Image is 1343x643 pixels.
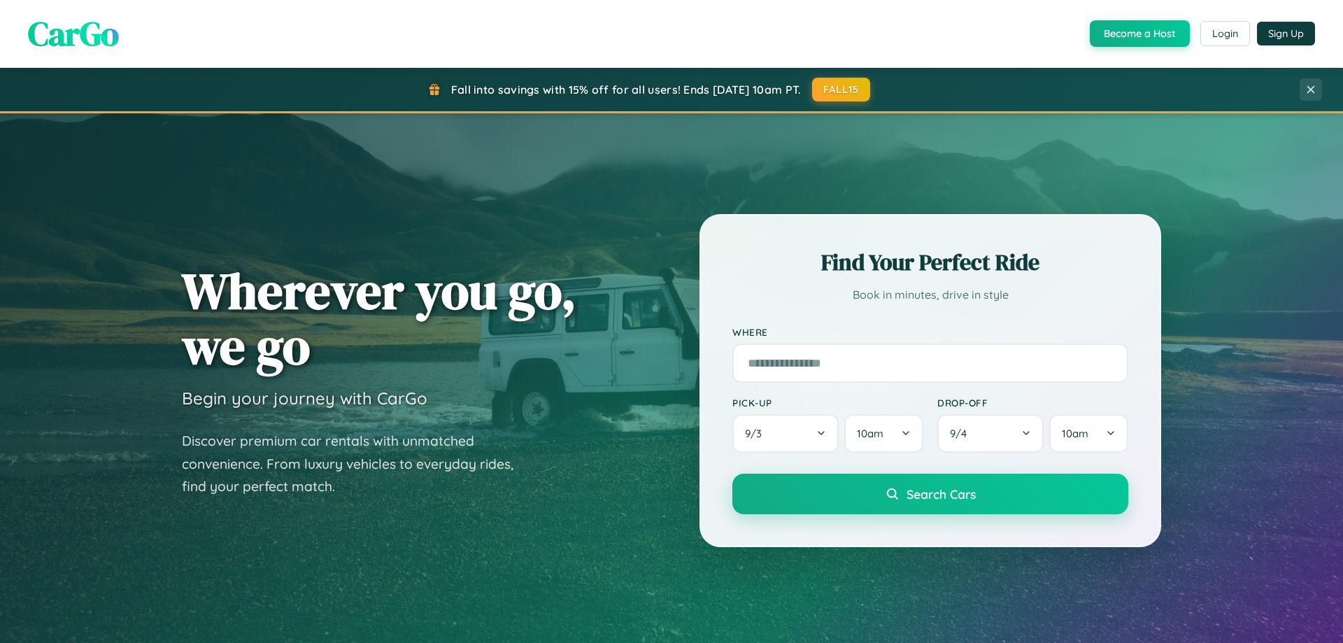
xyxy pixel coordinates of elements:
[732,285,1128,305] p: Book in minutes, drive in style
[812,78,871,101] button: FALL15
[844,414,923,453] button: 10am
[732,247,1128,278] h2: Find Your Perfect Ride
[745,427,769,440] span: 9 / 3
[732,474,1128,514] button: Search Cars
[937,414,1044,453] button: 9/4
[950,427,974,440] span: 9 / 4
[28,10,119,57] span: CarGo
[182,388,427,409] h3: Begin your journey with CarGo
[451,83,802,97] span: Fall into savings with 15% off for all users! Ends [DATE] 10am PT.
[732,397,923,409] label: Pick-up
[732,326,1128,338] label: Where
[1200,21,1250,46] button: Login
[1090,20,1190,47] button: Become a Host
[1257,22,1315,45] button: Sign Up
[182,430,532,498] p: Discover premium car rentals with unmatched convenience. From luxury vehicles to everyday rides, ...
[1049,414,1128,453] button: 10am
[732,414,839,453] button: 9/3
[1062,427,1088,440] span: 10am
[937,397,1128,409] label: Drop-off
[857,427,883,440] span: 10am
[907,486,976,502] span: Search Cars
[182,263,576,374] h1: Wherever you go, we go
